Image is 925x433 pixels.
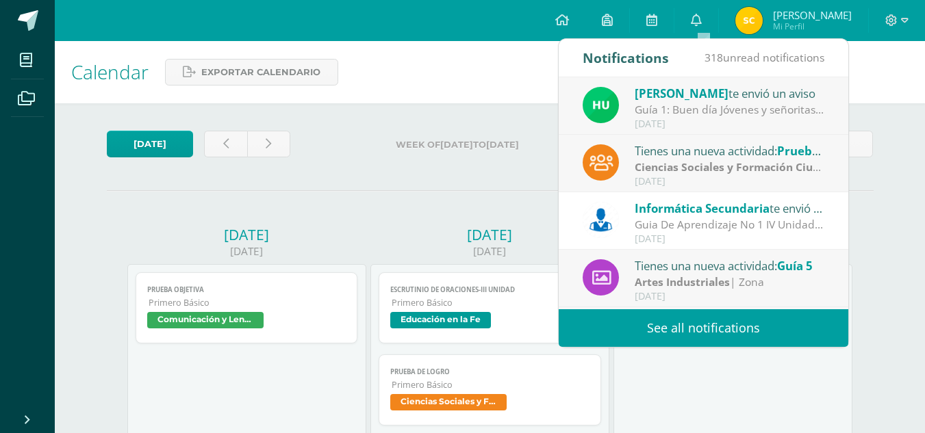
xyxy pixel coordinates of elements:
strong: [DATE] [486,140,519,150]
div: Tienes una nueva actividad: [635,257,825,274]
span: Mi Perfil [773,21,852,32]
div: [DATE] [635,176,825,187]
label: Week of to [301,131,614,159]
a: See all notifications [559,309,848,347]
strong: Artes Industriales [635,274,730,289]
div: [DATE] [127,225,366,244]
span: Primero Básico [392,379,590,391]
div: [DATE] [370,225,609,244]
img: 6ed6846fa57649245178fca9fc9a58dd.png [583,202,619,238]
span: Exportar calendario [201,60,320,85]
div: | Zona [635,274,825,290]
div: Tienes una nueva actividad: [635,142,825,159]
span: Ciencias Sociales y Formación Ciudadana e Interculturalidad [390,394,507,410]
div: te envió un aviso [635,199,825,217]
div: [DATE] [127,244,366,259]
span: 318 [705,50,723,65]
a: PRUEBA OBJETIVAPrimero BásicoComunicación y Lenguaje, Idioma Español [136,272,358,343]
div: Notifications [583,39,669,77]
div: [DATE] [635,233,825,245]
a: [DATE] [107,131,193,157]
span: [PERSON_NAME] [635,86,728,101]
span: unread notifications [705,50,824,65]
div: Guía 1: Buen día Jóvenes y señoritas que San Juan Bosco Y María Auxiliadora les Bendigan. Por med... [635,102,825,118]
span: Comunicación y Lenguaje, Idioma Español [147,312,264,328]
a: Exportar calendario [165,59,338,86]
span: PRUEBA OBJETIVA [147,285,346,294]
span: Prueba de Logro [390,367,590,376]
div: | Prueba de Logro [635,159,825,175]
span: Escrutinio de Oraciones-III Unidad [390,285,590,294]
span: Primero Básico [149,297,346,309]
img: fd23069c3bd5c8dde97a66a86ce78287.png [583,87,619,123]
span: Prueba de Logro [777,143,870,159]
span: Guía 5 [777,258,813,274]
strong: [DATE] [440,140,473,150]
div: Guia De Aprendizaje No 1 IV Unidad: Buenos días, estimados estudiantes, es un gusto saludarles po... [635,217,825,233]
div: [DATE] [635,291,825,302]
img: 4633de8e293509c617d73e0b8c188e5d.png [735,7,763,34]
span: Educación en la Fe [390,312,491,328]
span: [PERSON_NAME] [773,8,852,22]
span: Calendar [71,59,149,85]
a: Escrutinio de Oraciones-III UnidadPrimero BásicoEducación en la Fe [379,272,601,343]
a: Prueba de LogroPrimero BásicoCiencias Sociales y Formación Ciudadana e Interculturalidad [379,354,601,425]
div: te envió un aviso [635,84,825,102]
span: Informática Secundaria [635,200,770,216]
span: Primero Básico [392,297,590,309]
div: [DATE] [635,118,825,130]
div: [DATE] [370,244,609,259]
